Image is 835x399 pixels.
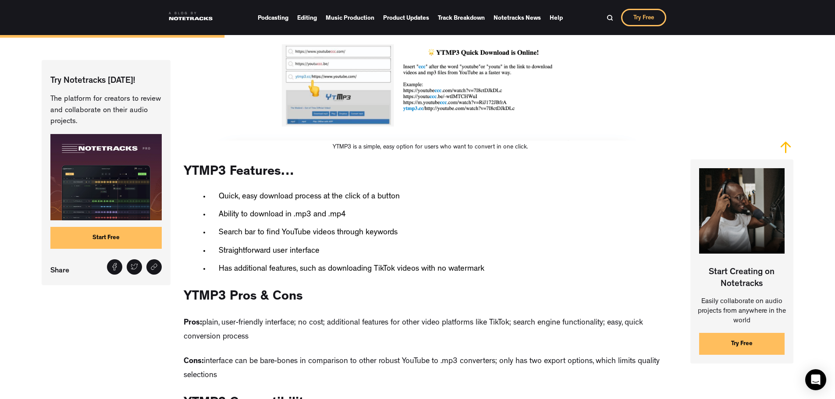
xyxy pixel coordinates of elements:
[297,11,317,24] a: Editing
[210,208,484,222] li: Ability to download in .mp3 and .mp4
[494,11,541,24] a: Notetracks News
[184,319,202,327] strong: Pros:
[50,264,74,276] p: Share
[258,11,288,24] a: Podcasting
[699,333,785,355] a: Try Free
[184,165,294,181] h3: YTMP3 Features…
[184,358,204,366] strong: Cons:
[150,263,158,270] img: Share link icon
[184,317,677,344] p: plain, user-friendly interface; no cost; additional features for other video platforms like TikTo...
[107,259,122,274] a: Share on Facebook
[210,190,484,204] li: Quick, easy download process at the click of a button
[50,75,161,87] p: Try Notetracks [DATE]!
[690,297,793,326] p: Easily collaborate on audio projects from anywhere in the world
[607,14,613,21] img: Search Bar
[326,11,374,24] a: Music Production
[805,369,826,390] div: Open Intercom Messenger
[184,355,677,383] p: interface can be bare-bones in comparison to other robust YouTube to .mp3 converters; only has tw...
[383,11,429,24] a: Product Updates
[690,260,793,290] p: Start Creating on Notetracks
[621,9,666,26] a: Try Free
[210,226,484,240] li: Search bar to find YouTube videos through keywords
[210,262,484,276] li: Has additional features, such as downloading TikTok videos with no watermark
[50,94,161,127] p: The platform for creators to review and collaborate on their audio projects.
[127,259,142,274] a: Tweet
[184,290,303,306] h3: YTMP3 Pros & Cons
[438,11,485,24] a: Track Breakdown
[50,226,161,248] a: Start Free
[184,143,677,152] figcaption: YTMP3 is a simple, easy option for users who want to convert in one click.
[210,244,484,258] li: Straightforward user interface
[550,11,563,24] a: Help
